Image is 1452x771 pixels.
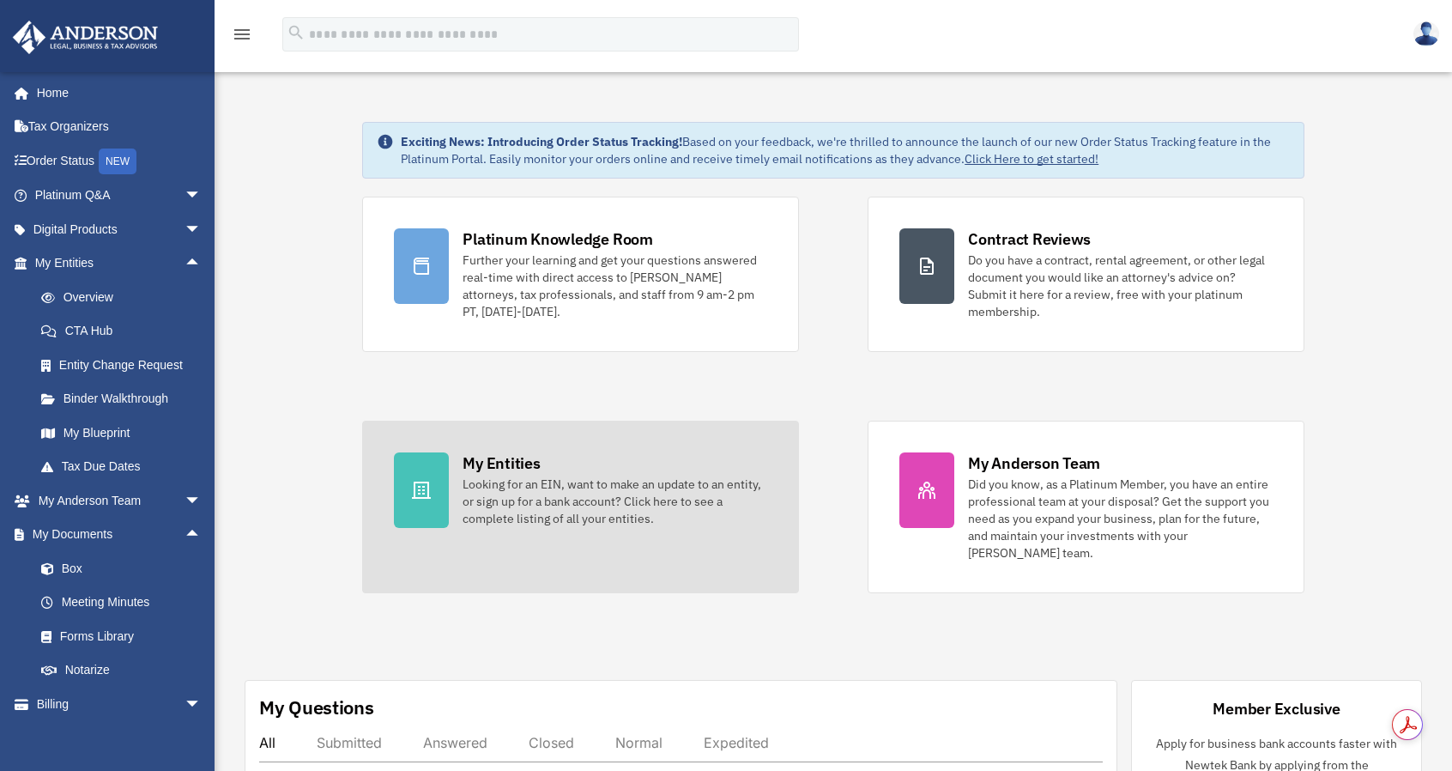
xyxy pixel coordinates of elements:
a: Box [24,551,227,586]
a: My Documentsarrow_drop_up [12,518,227,552]
i: search [287,23,306,42]
img: User Pic [1413,21,1439,46]
span: arrow_drop_down [185,687,219,722]
a: Tax Due Dates [24,450,227,484]
a: Billingarrow_drop_down [12,687,227,721]
a: My Anderson Teamarrow_drop_down [12,483,227,518]
a: My Entities Looking for an EIN, want to make an update to an entity, or sign up for a bank accoun... [362,421,799,593]
div: Platinum Knowledge Room [463,228,653,250]
span: arrow_drop_down [185,212,219,247]
a: menu [232,30,252,45]
div: Do you have a contract, rental agreement, or other legal document you would like an attorney's ad... [968,252,1273,320]
div: Did you know, as a Platinum Member, you have an entire professional team at your disposal? Get th... [968,476,1273,562]
a: Home [12,76,219,110]
span: arrow_drop_up [185,246,219,282]
div: Submitted [317,734,382,751]
a: Contract Reviews Do you have a contract, rental agreement, or other legal document you would like... [868,197,1304,352]
span: arrow_drop_down [185,483,219,519]
a: Digital Productsarrow_drop_down [12,212,227,246]
div: Answered [423,734,487,751]
a: Entity Change Request [24,348,227,382]
a: Platinum Q&Aarrow_drop_down [12,179,227,213]
div: Contract Reviews [968,228,1091,250]
img: Anderson Advisors Platinum Portal [8,21,163,54]
div: Member Exclusive [1213,698,1340,719]
a: Overview [24,280,227,314]
div: My Questions [259,695,374,720]
div: Based on your feedback, we're thrilled to announce the launch of our new Order Status Tracking fe... [401,133,1290,167]
a: Meeting Minutes [24,586,227,620]
a: Platinum Knowledge Room Further your learning and get your questions answered real-time with dire... [362,197,799,352]
a: My Blueprint [24,416,227,450]
div: My Anderson Team [968,452,1100,474]
a: Tax Organizers [12,110,227,144]
a: Binder Walkthrough [24,382,227,416]
span: arrow_drop_down [185,179,219,214]
div: Further your learning and get your questions answered real-time with direct access to [PERSON_NAM... [463,252,767,320]
a: My Entitiesarrow_drop_up [12,246,227,281]
a: Order StatusNEW [12,143,227,179]
a: Notarize [24,653,227,688]
div: Expedited [704,734,769,751]
i: menu [232,24,252,45]
div: Closed [529,734,574,751]
div: Looking for an EIN, want to make an update to an entity, or sign up for a bank account? Click her... [463,476,767,527]
strong: Exciting News: Introducing Order Status Tracking! [401,134,682,149]
div: Normal [615,734,662,751]
div: My Entities [463,452,540,474]
div: All [259,734,275,751]
span: arrow_drop_up [185,518,219,553]
a: CTA Hub [24,314,227,349]
div: NEW [99,149,136,174]
a: My Anderson Team Did you know, as a Platinum Member, you have an entire professional team at your... [868,421,1304,593]
a: Click Here to get started! [965,151,1098,167]
a: Forms Library [24,619,227,653]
